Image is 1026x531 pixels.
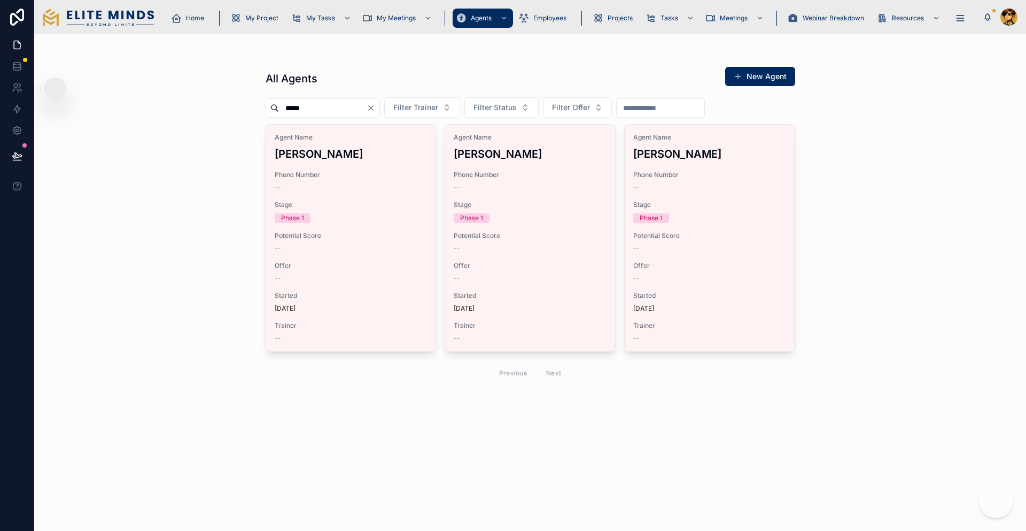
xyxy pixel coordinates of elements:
img: App logo [43,9,154,26]
span: Projects [608,14,633,22]
span: Offer [633,261,786,270]
span: My Tasks [306,14,335,22]
a: Home [168,9,212,28]
a: Meetings [702,9,769,28]
a: My Project [227,9,286,28]
span: Stage [633,201,786,209]
a: My Tasks [288,9,356,28]
h3: [PERSON_NAME] [454,146,607,162]
span: Stage [454,201,607,209]
a: Agents [453,9,513,28]
span: -- [275,334,281,343]
a: Projects [589,9,640,28]
span: Trainer [275,321,428,330]
span: Filter Offer [552,102,590,113]
a: Resources [874,9,945,28]
span: -- [275,244,281,253]
span: Tasks [660,14,678,22]
span: Agent Name [633,133,786,142]
a: Agent Name[PERSON_NAME]Phone Number--StagePhase 1Potential Score--Offer--Started[DATE]Trainer-- [624,124,795,352]
div: Phase 1 [281,213,304,223]
span: Potential Score [454,232,607,240]
span: My Meetings [377,14,416,22]
a: Agent Name[PERSON_NAME]Phone Number--StagePhase 1Potential Score--Offer--Started[DATE]Trainer-- [266,124,437,352]
span: Trainer [454,321,607,330]
span: Potential Score [275,232,428,240]
button: Select Button [384,97,460,118]
div: scrollable content [162,6,983,28]
span: Phone Number [633,171,786,179]
span: Started [454,291,607,300]
span: Employees [533,14,566,22]
p: [DATE] [633,304,654,313]
span: Phone Number [454,171,607,179]
span: -- [454,244,460,253]
span: My Project [245,14,278,22]
span: Filter Trainer [393,102,438,113]
a: Webinar Breakdown [784,9,872,28]
span: -- [633,183,640,192]
a: My Meetings [359,9,437,28]
span: -- [454,183,460,192]
span: Phone Number [275,171,428,179]
div: Phase 1 [460,213,483,223]
span: Home [186,14,204,22]
a: Employees [515,9,574,28]
button: Select Button [464,97,539,118]
h3: [PERSON_NAME] [633,146,786,162]
span: Filter Status [473,102,517,113]
span: -- [275,183,281,192]
span: Agent Name [454,133,607,142]
span: Started [633,291,786,300]
span: Agents [471,14,492,22]
span: Offer [275,261,428,270]
button: Select Button [543,97,612,118]
span: -- [633,274,640,283]
span: Offer [454,261,607,270]
p: [DATE] [454,304,475,313]
a: Tasks [642,9,699,28]
iframe: Botpress [979,484,1013,518]
span: Stage [275,201,428,209]
span: Potential Score [633,232,786,240]
h1: All Agents [266,71,317,86]
span: Meetings [720,14,748,22]
span: Resources [892,14,924,22]
h3: [PERSON_NAME] [275,146,428,162]
span: -- [633,244,640,253]
span: Trainer [633,321,786,330]
button: Clear [367,104,379,112]
span: Started [275,291,428,300]
span: -- [454,274,460,283]
span: -- [454,334,460,343]
span: -- [275,274,281,283]
span: -- [633,334,640,343]
div: Phase 1 [640,213,663,223]
a: Agent Name[PERSON_NAME]Phone Number--StagePhase 1Potential Score--Offer--Started[DATE]Trainer-- [445,124,616,352]
p: [DATE] [275,304,296,313]
span: Webinar Breakdown [803,14,864,22]
button: New Agent [725,67,795,86]
span: Agent Name [275,133,428,142]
